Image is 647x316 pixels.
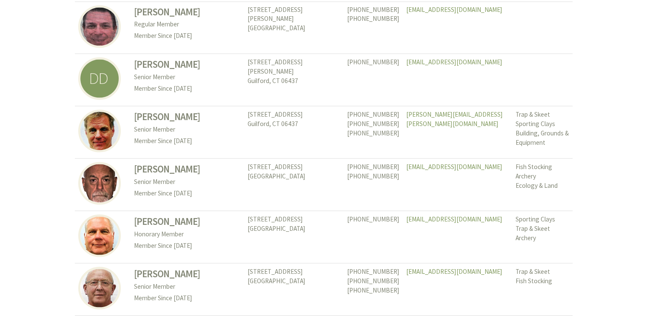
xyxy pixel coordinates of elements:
a: [PERSON_NAME][EMAIL_ADDRESS][PERSON_NAME][DOMAIN_NAME] [406,110,503,127]
td: Trap & Skeet Fish Stocking [512,263,573,316]
td: [PHONE_NUMBER] [344,211,403,263]
p: Member Since [DATE] [134,30,241,42]
a: [EMAIL_ADDRESS][DOMAIN_NAME] [406,215,502,223]
td: [STREET_ADDRESS] [GEOGRAPHIC_DATA] [244,263,344,316]
h3: [PERSON_NAME] [134,5,241,19]
img: Michael Dwyer [78,109,121,152]
img: Peter Durante [78,5,121,48]
td: [STREET_ADDRESS] Guilford, CT 06437 [244,106,344,158]
img: Ronald Dziema [78,214,121,257]
td: [PHONE_NUMBER] [PHONE_NUMBER] [PHONE_NUMBER] [344,263,403,316]
p: Senior Member [134,281,241,292]
p: Honorary Member [134,228,241,240]
td: [PHONE_NUMBER] [PHONE_NUMBER] [344,1,403,54]
img: Mark Eastwood [78,267,121,309]
img: Stephen Dwyer [78,162,121,204]
td: [STREET_ADDRESS][PERSON_NAME] Guilford, CT 06437 [244,54,344,106]
p: Senior Member [134,124,241,135]
h3: [PERSON_NAME] [134,214,241,228]
p: Member Since [DATE] [134,187,241,199]
h3: [PERSON_NAME] [134,57,241,71]
a: [EMAIL_ADDRESS][DOMAIN_NAME] [406,6,502,14]
td: [STREET_ADDRESS] [GEOGRAPHIC_DATA] [244,211,344,263]
td: [STREET_ADDRESS] [GEOGRAPHIC_DATA] [244,158,344,211]
p: Member Since [DATE] [134,83,241,94]
p: Senior Member [134,71,241,83]
a: [EMAIL_ADDRESS][DOMAIN_NAME] [406,267,502,275]
p: Member Since [DATE] [134,292,241,304]
h3: [PERSON_NAME] [134,267,241,281]
td: [PHONE_NUMBER] [344,54,403,106]
a: [EMAIL_ADDRESS][DOMAIN_NAME] [406,57,502,66]
p: Member Since [DATE] [134,240,241,251]
td: [PHONE_NUMBER] [PHONE_NUMBER] [PHONE_NUMBER] [344,106,403,158]
img: Dennis Dwyer [78,57,121,100]
p: Member Since [DATE] [134,135,241,147]
p: Senior Member [134,176,241,187]
td: Trap & Skeet Sporting Clays Building, Grounds & Equipment [512,106,573,158]
td: [PHONE_NUMBER] [PHONE_NUMBER] [344,158,403,211]
h3: [PERSON_NAME] [134,162,241,176]
td: [STREET_ADDRESS][PERSON_NAME] [GEOGRAPHIC_DATA] [244,1,344,54]
td: Fish Stocking Archery Ecology & Land [512,158,573,211]
td: Sporting Clays Trap & Skeet Archery [512,211,573,263]
p: Regular Member [134,19,241,30]
h3: [PERSON_NAME] [134,109,241,124]
a: [EMAIL_ADDRESS][DOMAIN_NAME] [406,162,502,170]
